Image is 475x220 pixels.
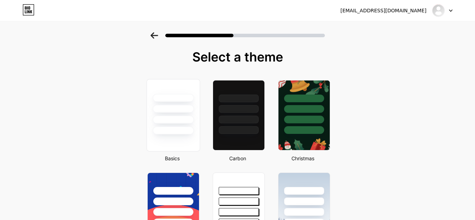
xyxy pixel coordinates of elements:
[145,155,199,162] div: Basics
[276,155,330,162] div: Christmas
[211,155,265,162] div: Carbon
[432,4,445,17] img: vetawoy
[340,7,426,14] div: [EMAIL_ADDRESS][DOMAIN_NAME]
[145,50,331,64] div: Select a theme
